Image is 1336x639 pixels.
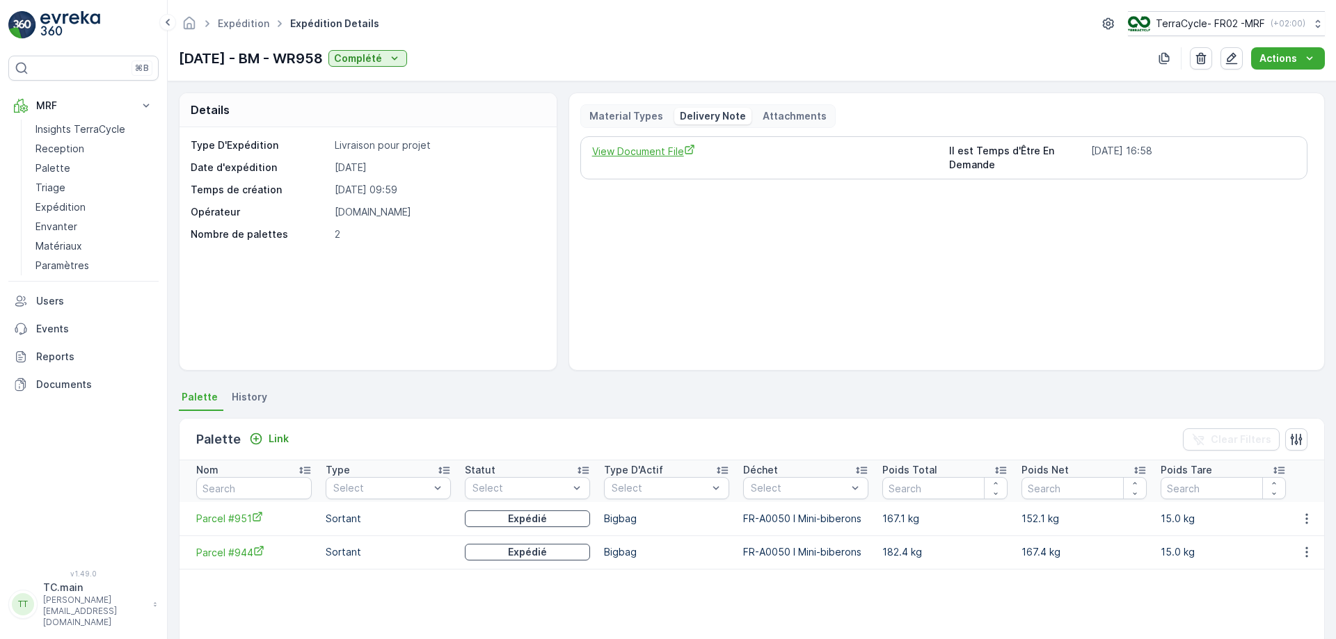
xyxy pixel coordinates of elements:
p: Insights TerraCycle [35,122,125,136]
img: terracycle.png [1128,16,1150,31]
p: [DATE] - BM - WR958 [179,48,323,69]
p: TC.main [43,581,146,594]
td: Bigbag [597,502,736,535]
p: Attachments [763,109,827,123]
p: Temps de création [191,183,329,197]
p: [DOMAIN_NAME] [335,205,542,219]
input: Search [882,477,1008,499]
p: Reception [35,142,84,156]
span: v 1.49.0 [8,569,159,578]
td: 15.0 kg [1154,502,1293,535]
p: Actions [1259,51,1297,65]
p: Select [333,481,429,495]
p: Matériaux [35,239,82,253]
a: Reception [30,139,159,159]
button: Clear Filters [1183,428,1280,451]
td: Sortant [319,535,458,569]
p: Nom [196,463,218,477]
button: MRF [8,92,159,120]
span: Palette [182,390,218,404]
a: Parcel #951 [196,511,312,526]
span: View Document File [592,144,939,159]
a: Expédition [30,197,159,217]
button: Actions [1251,47,1325,70]
a: Parcel #944 [196,545,312,560]
td: 167.1 kg [875,502,1015,535]
p: TerraCycle- FR02 -MRF [1156,17,1265,31]
td: 152.1 kg [1015,502,1154,535]
a: Users [8,287,159,315]
p: Events [36,322,153,336]
p: Palette [196,430,241,449]
a: Homepage [182,21,197,33]
input: Search [196,477,312,499]
p: Select [472,481,568,495]
button: TerraCycle- FR02 -MRF(+02:00) [1128,11,1325,36]
p: ( +02:00 ) [1271,18,1305,29]
p: Date d'expédition [191,161,329,175]
a: Reports [8,343,159,371]
p: Documents [36,378,153,391]
p: Expédié [508,545,547,559]
p: Details [191,102,230,118]
p: Type [326,463,350,477]
p: Poids Total [882,463,937,477]
p: Link [269,432,289,446]
p: [DATE] 16:58 [1091,144,1296,172]
input: Search [1021,477,1147,499]
p: Type D'Actif [604,463,663,477]
p: Poids Tare [1161,463,1212,477]
a: Insights TerraCycle [30,120,159,139]
img: logo_light-DOdMpM7g.png [40,11,100,39]
input: Search [1161,477,1286,499]
a: Events [8,315,159,343]
p: Paramètres [35,259,89,273]
p: Complété [334,51,382,65]
p: Poids Net [1021,463,1069,477]
p: Delivery Note [680,109,746,123]
p: Select [751,481,847,495]
a: Documents [8,371,159,398]
p: Palette [35,161,70,175]
a: Matériaux [30,236,159,256]
p: Livraison pour projet [335,138,542,152]
p: [DATE] [335,161,542,175]
a: Expédition [218,17,269,29]
p: Triage [35,181,65,195]
img: logo [8,11,36,39]
p: Statut [465,463,495,477]
p: [PERSON_NAME][EMAIL_ADDRESS][DOMAIN_NAME] [43,594,146,628]
p: Il est Temps d'Être En Demande [949,144,1085,172]
p: Opérateur [191,205,329,219]
button: Expédié [465,544,590,560]
button: Expédié [465,510,590,527]
p: Type D'Expédition [191,138,329,152]
td: 167.4 kg [1015,535,1154,569]
p: ⌘B [135,63,149,74]
p: Select [612,481,708,495]
td: 15.0 kg [1154,535,1293,569]
a: Envanter [30,217,159,236]
p: [DATE] 09:59 [335,183,542,197]
a: Paramètres [30,256,159,275]
p: Expédié [508,512,547,526]
p: Expédition [35,200,86,214]
a: View Document File [592,144,939,172]
p: MRF [36,99,131,113]
p: Material Types [589,109,663,123]
button: Complété [328,50,407,67]
span: History [232,390,267,404]
td: Sortant [319,502,458,535]
td: Bigbag [597,535,736,569]
a: Palette [30,159,159,178]
p: Nombre de palettes [191,227,329,241]
div: TT [12,593,34,615]
p: Reports [36,350,153,364]
span: Expédition Details [287,17,382,31]
p: Déchet [743,463,778,477]
a: Triage [30,178,159,197]
p: 2 [335,227,542,241]
p: Users [36,294,153,308]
